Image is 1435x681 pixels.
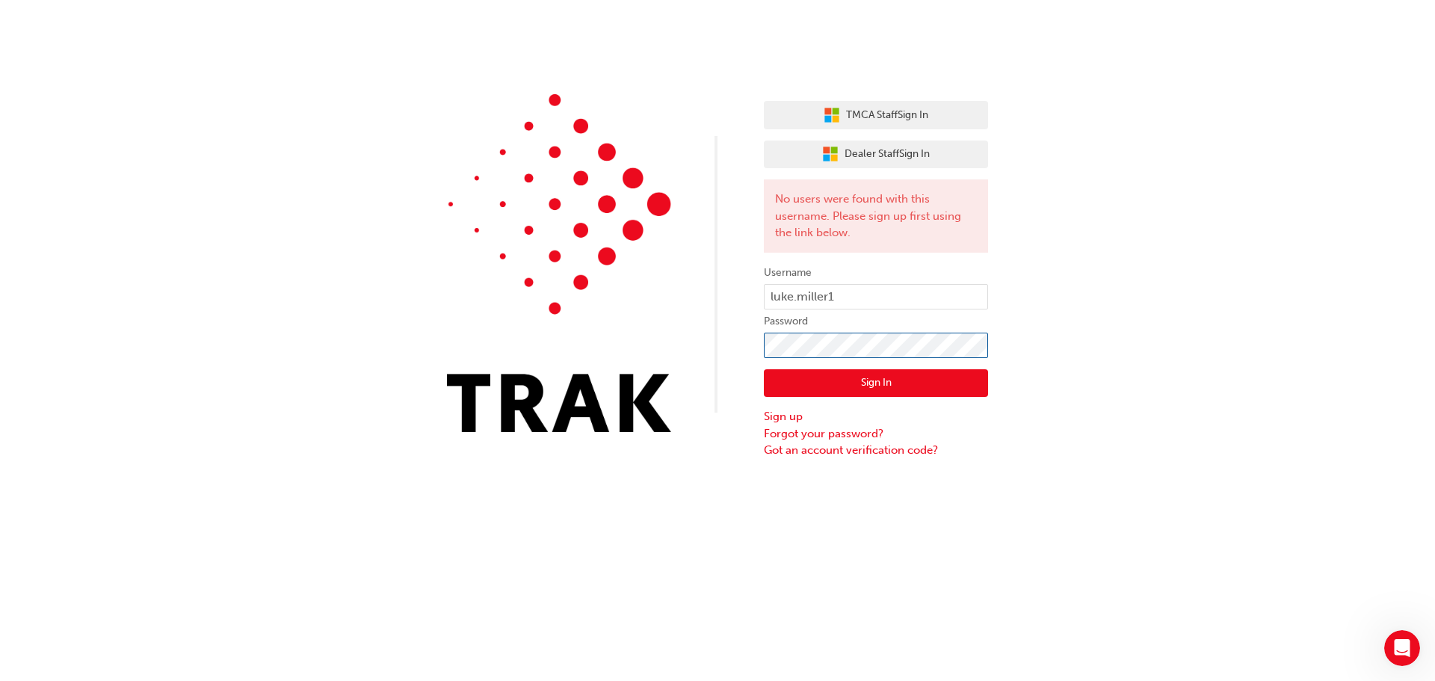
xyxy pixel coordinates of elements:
[764,442,988,459] a: Got an account verification code?
[764,141,988,169] button: Dealer StaffSign In
[447,94,671,432] img: Trak
[1384,630,1420,666] iframe: Intercom live chat
[764,425,988,443] a: Forgot your password?
[764,179,988,253] div: No users were found with this username. Please sign up first using the link below.
[764,264,988,282] label: Username
[845,146,930,163] span: Dealer Staff Sign In
[846,107,928,124] span: TMCA Staff Sign In
[764,312,988,330] label: Password
[764,101,988,129] button: TMCA StaffSign In
[764,369,988,398] button: Sign In
[764,284,988,309] input: Username
[764,408,988,425] a: Sign up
